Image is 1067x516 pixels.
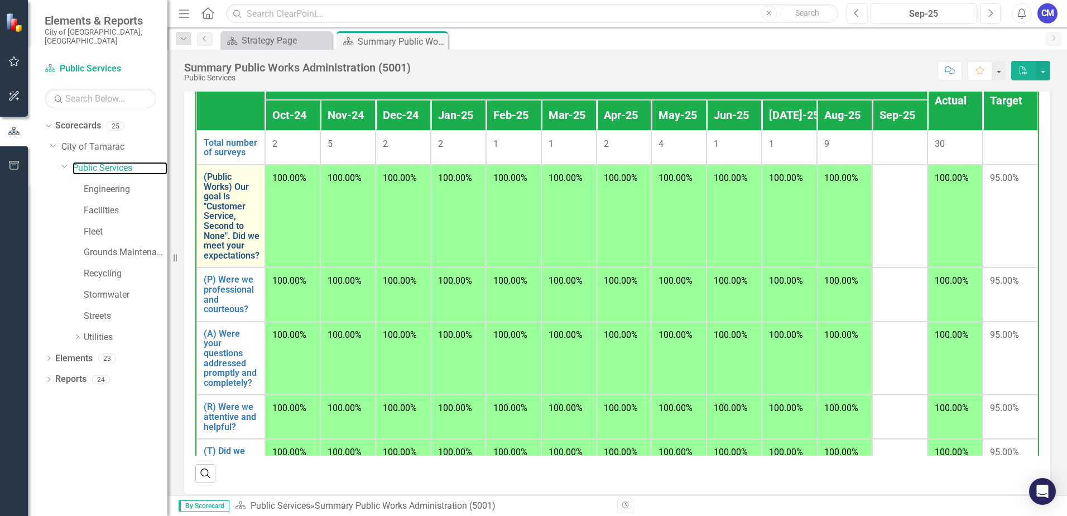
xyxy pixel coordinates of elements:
[272,447,306,457] span: 100.00%
[438,138,443,149] span: 2
[242,34,329,47] div: Strategy Page
[659,138,664,149] span: 4
[493,403,527,413] span: 100.00%
[184,74,411,82] div: Public Services
[935,275,969,286] span: 100.00%
[61,141,167,154] a: City of Tamarac
[990,329,1019,340] span: 95.00%
[990,173,1019,183] span: 95.00%
[272,275,306,286] span: 100.00%
[604,329,638,340] span: 100.00%
[659,403,693,413] span: 100.00%
[935,173,969,183] span: 100.00%
[990,403,1019,413] span: 95.00%
[935,403,969,413] span: 100.00%
[84,331,167,344] a: Utilities
[204,172,259,260] a: (Public Works) Our goal is "Customer Service, Second to None". Did we meet your expectations?
[769,138,774,149] span: 1
[98,353,116,363] div: 23
[714,138,719,149] span: 1
[990,275,1019,286] span: 95.00%
[196,267,265,321] td: Double-Click to Edit Right Click for Context Menu
[251,500,310,511] a: Public Services
[196,395,265,439] td: Double-Click to Edit Right Click for Context Menu
[84,310,167,323] a: Streets
[45,27,156,46] small: City of [GEOGRAPHIC_DATA], [GEOGRAPHIC_DATA]
[383,447,417,457] span: 100.00%
[604,173,638,183] span: 100.00%
[328,447,362,457] span: 100.00%
[328,275,362,286] span: 100.00%
[990,447,1019,457] span: 95.00%
[493,447,527,457] span: 100.00%
[179,500,229,512] span: By Scorecard
[196,131,265,165] td: Double-Click to Edit Right Click for Context Menu
[824,173,858,183] span: 100.00%
[383,275,417,286] span: 100.00%
[493,173,527,183] span: 100.00%
[73,162,167,175] a: Public Services
[55,120,101,132] a: Scorecards
[824,447,858,457] span: 100.00%
[55,373,86,386] a: Reports
[795,8,819,17] span: Search
[272,329,306,340] span: 100.00%
[714,447,748,457] span: 100.00%
[493,275,527,286] span: 100.00%
[204,138,258,157] a: Total number of surveys
[438,329,472,340] span: 100.00%
[824,138,829,149] span: 9
[780,6,835,21] button: Search
[824,275,858,286] span: 100.00%
[604,138,609,149] span: 2
[45,14,156,27] span: Elements & Reports
[824,329,858,340] span: 100.00%
[328,173,362,183] span: 100.00%
[874,7,973,21] div: Sep-25
[824,403,858,413] span: 100.00%
[659,275,693,286] span: 100.00%
[549,138,554,149] span: 1
[714,403,748,413] span: 100.00%
[223,34,329,47] a: Strategy Page
[107,121,124,131] div: 25
[438,403,472,413] span: 100.00%
[196,439,265,503] td: Double-Click to Edit Right Click for Context Menu
[1029,478,1056,505] div: Open Intercom Messenger
[196,322,265,395] td: Double-Click to Edit Right Click for Context Menu
[604,275,638,286] span: 100.00%
[84,204,167,217] a: Facilities
[204,446,258,495] a: (T) Did we respond in the timeframe promised?
[272,173,306,183] span: 100.00%
[328,403,362,413] span: 100.00%
[204,275,258,314] a: (P) Were we professional and courteous?
[714,329,748,340] span: 100.00%
[84,183,167,196] a: Engineering
[769,447,803,457] span: 100.00%
[383,138,388,149] span: 2
[549,447,583,457] span: 100.00%
[935,329,969,340] span: 100.00%
[549,403,583,413] span: 100.00%
[438,447,472,457] span: 100.00%
[383,403,417,413] span: 100.00%
[769,173,803,183] span: 100.00%
[272,138,277,149] span: 2
[935,138,945,149] span: 30
[549,275,583,286] span: 100.00%
[769,275,803,286] span: 100.00%
[204,329,258,388] a: (A) Were your questions addressed promptly and completely?
[84,289,167,302] a: Stormwater
[493,329,527,340] span: 100.00%
[1037,3,1058,23] button: CM
[493,138,498,149] span: 1
[92,375,110,384] div: 24
[358,35,445,49] div: Summary Public Works Administration (5001)
[659,173,693,183] span: 100.00%
[45,63,156,75] a: Public Services
[328,138,333,149] span: 5
[328,329,362,340] span: 100.00%
[714,275,748,286] span: 100.00%
[549,329,583,340] span: 100.00%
